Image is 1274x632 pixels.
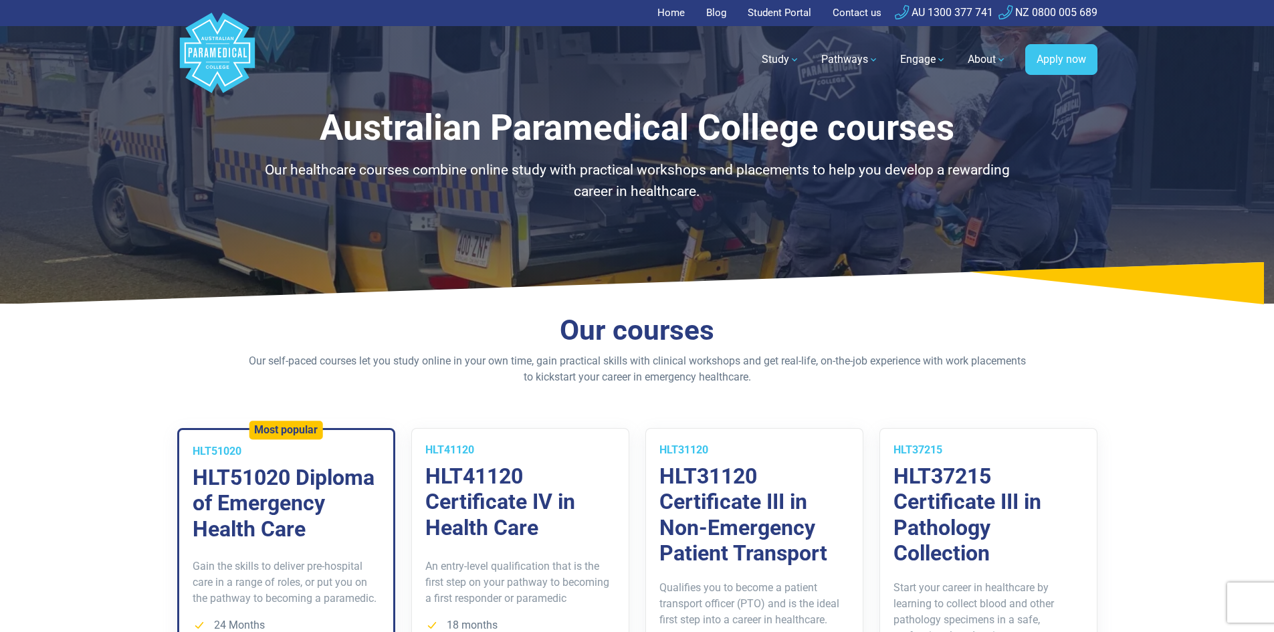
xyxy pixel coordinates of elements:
[177,26,257,94] a: Australian Paramedical College
[892,41,954,78] a: Engage
[193,558,380,607] p: Gain the skills to deliver pre-hospital care in a range of roles, or put you on the pathway to be...
[960,41,1015,78] a: About
[813,41,887,78] a: Pathways
[425,443,474,456] span: HLT41120
[193,465,380,542] h3: HLT51020 Diploma of Emergency Health Care
[659,443,708,456] span: HLT31120
[246,160,1029,202] p: Our healthcare courses combine online study with practical workshops and placements to help you d...
[895,6,993,19] a: AU 1300 377 741
[254,423,318,436] h5: Most popular
[659,463,849,566] h3: HLT31120 Certificate III in Non-Emergency Patient Transport
[246,107,1029,149] h1: Australian Paramedical College courses
[659,580,849,628] p: Qualifies you to become a patient transport officer (PTO) and is the ideal first step into a care...
[425,463,615,540] h3: HLT41120 Certificate IV in Health Care
[425,558,615,607] p: An entry-level qualification that is the first step on your pathway to becoming a first responder...
[998,6,1097,19] a: NZ 0800 005 689
[246,314,1029,348] h2: Our courses
[193,445,241,457] span: HLT51020
[893,463,1083,566] h3: HLT37215 Certificate III in Pathology Collection
[246,353,1029,385] p: Our self-paced courses let you study online in your own time, gain practical skills with clinical...
[893,443,942,456] span: HLT37215
[1025,44,1097,75] a: Apply now
[754,41,808,78] a: Study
